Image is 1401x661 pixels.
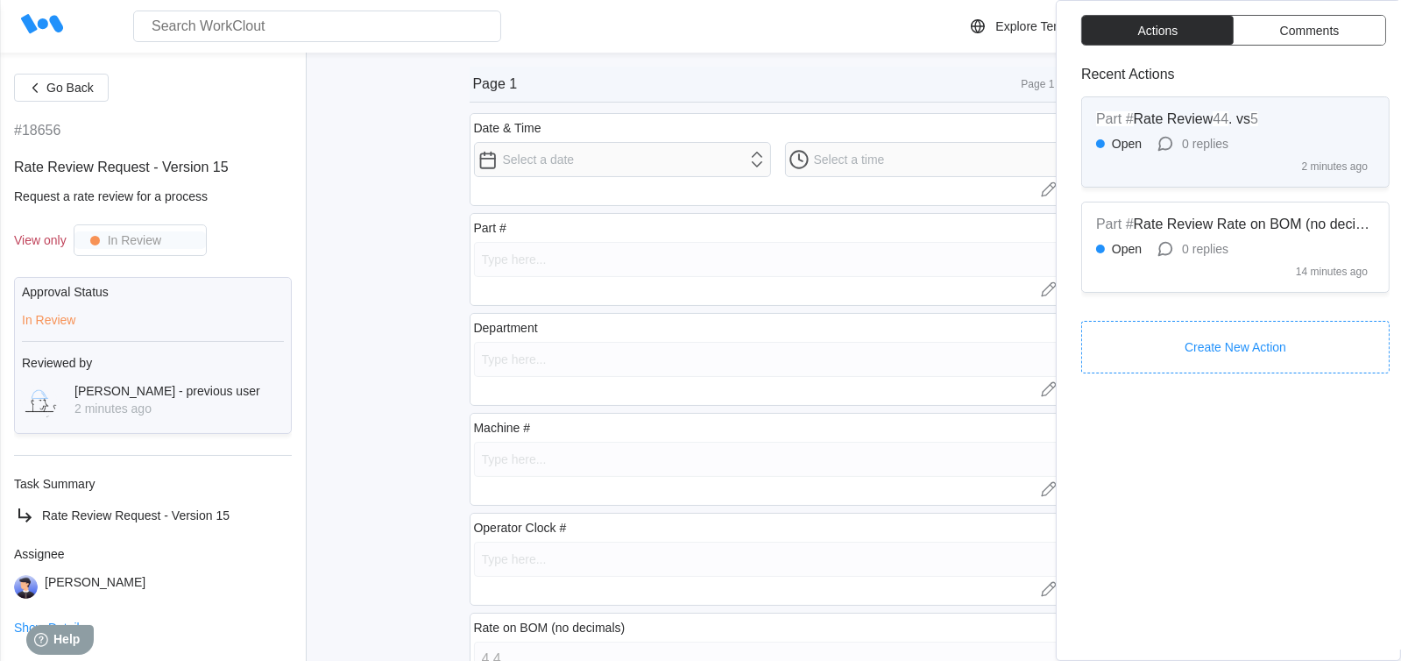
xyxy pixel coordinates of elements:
[1213,111,1228,126] mark: 44
[1082,16,1234,45] button: Actions
[473,76,518,92] div: Page 1
[1096,217,1134,231] mark: Part #
[14,123,60,139] div: #18656
[1081,321,1390,373] button: Create New Action
[14,74,109,102] button: Go Back
[14,233,67,247] div: View only
[995,19,1096,33] div: Explore Templates
[1280,25,1340,37] span: Comments
[74,402,260,416] div: 2 minutes ago
[474,142,771,177] input: Select a date
[1228,111,1250,126] span: . vs
[1250,111,1258,126] mark: 5
[22,356,284,370] div: Reviewed by
[46,82,94,94] span: Go Back
[474,221,506,235] div: Part #
[1096,111,1134,126] mark: Part #
[1296,266,1368,278] div: 14 minutes ago
[1011,78,1055,90] div: Page 1
[1112,137,1142,151] div: Open
[74,384,260,398] div: [PERSON_NAME] - previous user
[14,622,86,634] button: Show Details
[1182,242,1228,256] div: 0 replies
[22,313,284,327] div: In Review
[14,477,292,491] div: Task Summary
[1234,16,1385,45] button: Comments
[474,321,538,335] div: Department
[1112,242,1142,256] div: Open
[1302,160,1368,173] div: 2 minutes ago
[14,189,292,203] div: Request a rate review for a process
[133,11,501,42] input: Search WorkClout
[14,575,38,599] img: user-5.png
[474,421,531,435] div: Machine #
[474,242,1082,277] input: Type here...
[1182,137,1228,151] div: 0 replies
[474,342,1082,377] input: Type here...
[45,575,145,599] div: [PERSON_NAME]
[1081,202,1390,293] a: Part #Rate Review Rate on BOM (no decimals) vsOpen0 replies14 minutes ago
[14,547,292,561] div: Assignee
[474,542,1082,577] input: Type here...
[1134,111,1213,126] span: Rate Review
[474,621,626,635] div: Rate on BOM (no decimals)
[785,142,1082,177] input: Select a time
[967,16,1152,37] a: Explore Templates
[22,384,57,419] img: clout-09.png
[42,508,230,522] span: Rate Review Request - Version 15
[1138,25,1178,37] span: Actions
[22,285,284,299] div: Approval Status
[1185,341,1286,353] span: Create New Action
[474,521,567,535] div: Operator Clock #
[14,160,229,174] span: Rate Review Request - Version 15
[474,442,1082,477] input: Type here...
[14,505,292,526] a: Rate Review Request - Version 15
[1081,96,1390,188] a: Part #Rate Review44. vs5Open0 replies2 minutes ago
[1081,67,1390,82] div: Recent Actions
[474,121,541,135] div: Date & Time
